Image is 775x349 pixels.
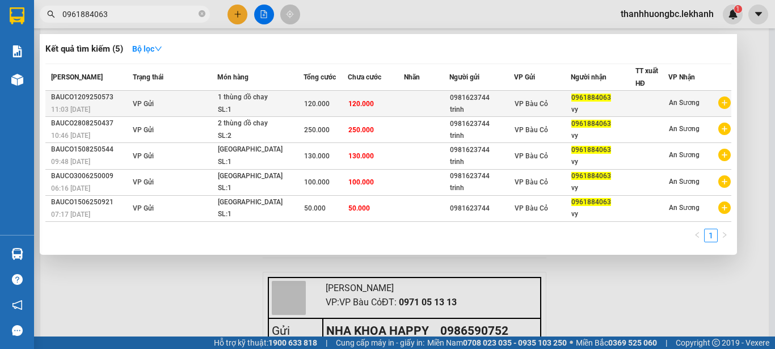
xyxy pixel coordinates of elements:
span: An Sương [669,178,700,186]
span: notification [12,300,23,310]
button: Bộ lọcdown [123,40,171,58]
img: logo-vxr [10,7,24,24]
div: SL: 1 [218,208,303,221]
div: 0981623744 [450,203,513,215]
div: LABO ĐỨC PHÁT [109,23,201,51]
div: NHA KHOA HAPPY [10,23,102,51]
span: An Sương [669,151,700,159]
span: VP Bàu Cỏ [515,100,548,108]
span: right [721,232,728,238]
div: SL: 1 [218,182,303,195]
span: 11:03 [DATE] [51,106,90,113]
span: 130.000 [348,152,374,160]
span: VP Gửi [133,126,154,134]
span: plus-circle [718,201,731,214]
span: Chưa cước [348,73,381,81]
span: 100.000 [348,178,374,186]
li: Previous Page [690,229,704,242]
div: BAUCO3006250009 [51,170,129,182]
div: 30.000 [9,73,103,87]
span: 0961884063 [571,120,611,128]
h3: Kết quả tìm kiếm ( 5 ) [45,43,123,55]
div: trinh [450,104,513,116]
div: vy [571,208,635,220]
span: An Sương [669,204,700,212]
span: Gửi: [10,11,27,23]
span: plus-circle [718,175,731,188]
span: 250.000 [304,126,330,134]
span: VP Gửi [514,73,535,81]
div: BAUCO1508250544 [51,144,129,155]
span: plus-circle [718,149,731,161]
div: 0983344428 [109,51,201,66]
span: VP Bàu Cỏ [515,126,548,134]
span: down [154,45,162,53]
div: [GEOGRAPHIC_DATA] [218,170,303,183]
div: VP Bàu Cỏ [10,10,102,23]
span: close-circle [199,10,205,17]
div: trinh [450,156,513,168]
span: [PERSON_NAME] [51,73,103,81]
div: 2 thùng đồ chay [218,117,303,130]
div: BAUCO1506250921 [51,196,129,208]
span: plus-circle [718,123,731,135]
div: 0986590752 [10,51,102,66]
div: SL: 1 [218,156,303,169]
span: 0961884063 [571,198,611,206]
img: solution-icon [11,45,23,57]
span: plus-circle [718,96,731,109]
span: An Sương [669,99,700,107]
div: trinh [450,182,513,194]
span: VP Nhận [668,73,695,81]
span: 0961884063 [571,172,611,180]
span: Nhận: [109,11,136,23]
span: 0961884063 [571,146,611,154]
div: vy [571,104,635,116]
button: left [690,229,704,242]
li: Next Page [718,229,731,242]
span: close-circle [199,9,205,20]
span: Tổng cước [304,73,336,81]
div: vy [571,182,635,194]
span: VP Gửi [133,204,154,212]
div: An Sương [109,10,201,23]
a: 1 [705,229,717,242]
span: VP Gửi [133,178,154,186]
div: [GEOGRAPHIC_DATA] [218,144,303,156]
span: VP Gửi [133,100,154,108]
span: TT xuất HĐ [635,67,658,87]
span: 50.000 [348,204,370,212]
div: 0981623744 [450,144,513,156]
div: 0981623744 [450,118,513,130]
span: 250.000 [348,126,374,134]
button: right [718,229,731,242]
div: 0981623744 [450,92,513,104]
span: 130.000 [304,152,330,160]
input: Tìm tên, số ĐT hoặc mã đơn [62,8,196,20]
div: BAUCO1209250573 [51,91,129,103]
div: BAUCO2808250437 [51,117,129,129]
span: 07:17 [DATE] [51,211,90,218]
span: 50.000 [304,204,326,212]
span: VP Bàu Cỏ [515,204,548,212]
span: message [12,325,23,336]
span: Trạng thái [133,73,163,81]
span: left [694,232,701,238]
span: Món hàng [217,73,248,81]
li: 1 [704,229,718,242]
div: SL: 2 [218,130,303,142]
div: trinh [450,130,513,142]
span: CR : [9,74,26,86]
span: question-circle [12,274,23,285]
span: VP Bàu Cỏ [515,178,548,186]
span: 120.000 [348,100,374,108]
span: 120.000 [304,100,330,108]
div: [GEOGRAPHIC_DATA] [218,196,303,209]
span: 100.000 [304,178,330,186]
span: Người nhận [571,73,606,81]
span: Nhãn [404,73,420,81]
div: 1 thùng đồ chay [218,91,303,104]
span: 09:48 [DATE] [51,158,90,166]
div: SL: 1 [218,104,303,116]
span: 0961884063 [571,94,611,102]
